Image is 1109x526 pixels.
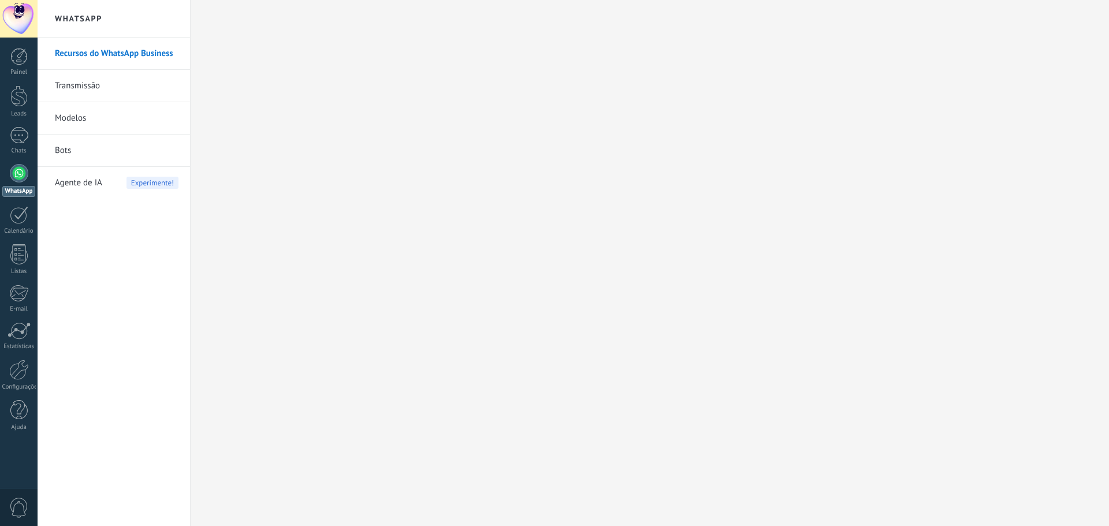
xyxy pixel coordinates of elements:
[55,38,178,70] a: Recursos do WhatsApp Business
[126,177,178,189] span: Experimente!
[2,186,35,197] div: WhatsApp
[55,135,178,167] a: Bots
[2,227,36,235] div: Calendário
[2,305,36,313] div: E-mail
[38,167,190,199] li: Agente de IA
[2,383,36,391] div: Configurações
[2,343,36,350] div: Estatísticas
[2,69,36,76] div: Painel
[55,167,102,199] span: Agente de IA
[55,102,178,135] a: Modelos
[38,135,190,167] li: Bots
[2,110,36,118] div: Leads
[38,102,190,135] li: Modelos
[2,147,36,155] div: Chats
[55,167,178,199] a: Agente de IAExperimente!
[38,38,190,70] li: Recursos do WhatsApp Business
[2,424,36,431] div: Ajuda
[38,70,190,102] li: Transmissão
[2,268,36,275] div: Listas
[55,70,178,102] a: Transmissão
